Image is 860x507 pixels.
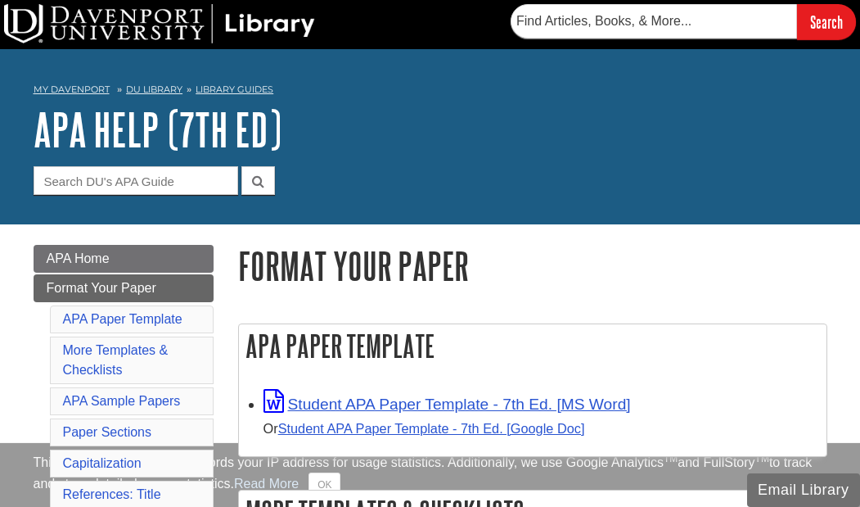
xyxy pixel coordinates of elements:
h2: APA Paper Template [239,324,826,368]
span: APA Home [47,251,110,265]
nav: breadcrumb [34,79,827,105]
a: Link opens in new window [263,396,631,413]
a: Library Guides [196,84,273,95]
small: Or [263,421,585,436]
span: Format Your Paper [47,281,156,295]
a: APA Sample Papers [63,394,181,408]
input: Search [797,4,856,39]
a: Student APA Paper Template - 7th Ed. [Google Doc] [278,421,585,436]
a: DU Library [126,84,182,95]
img: DU Library [4,4,315,43]
a: APA Help (7th Ed) [34,104,281,155]
button: Email Library [747,473,860,507]
a: Paper Sections [63,425,152,439]
a: More Templates & Checklists [63,343,169,377]
input: Search DU's APA Guide [34,166,238,195]
a: Format Your Paper [34,274,214,302]
a: APA Paper Template [63,312,182,326]
a: APA Home [34,245,214,273]
a: Capitalization [63,456,142,470]
form: Searches DU Library's articles, books, and more [511,4,856,39]
a: My Davenport [34,83,110,97]
input: Find Articles, Books, & More... [511,4,797,38]
h1: Format Your Paper [238,245,827,287]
